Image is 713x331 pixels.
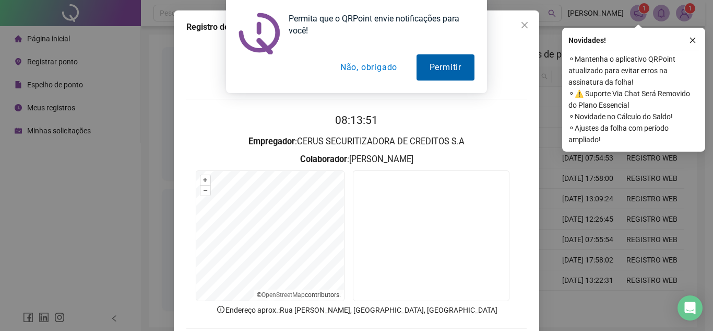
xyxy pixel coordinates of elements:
img: notification icon [239,13,280,54]
li: © contributors. [257,291,341,299]
strong: Empregador [248,136,295,146]
h3: : CERUS SECURITIZADORA DE CREDITOS S.A [186,135,527,149]
span: ⚬ Novidade no Cálculo do Saldo! [568,111,699,122]
p: Endereço aprox. : Rua [PERSON_NAME], [GEOGRAPHIC_DATA], [GEOGRAPHIC_DATA] [186,304,527,316]
button: Permitir [417,54,474,81]
span: ⚬ ⚠️ Suporte Via Chat Será Removido do Plano Essencial [568,88,699,111]
div: Open Intercom Messenger [678,295,703,321]
span: ⚬ Ajustes da folha com período ampliado! [568,122,699,145]
button: Não, obrigado [327,54,410,81]
strong: Colaborador [300,154,347,164]
button: – [200,186,210,196]
div: Permita que o QRPoint envie notificações para você! [280,13,474,37]
a: OpenStreetMap [262,291,305,299]
time: 08:13:51 [335,114,378,127]
button: + [200,175,210,185]
h3: : [PERSON_NAME] [186,153,527,166]
span: info-circle [216,305,225,314]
